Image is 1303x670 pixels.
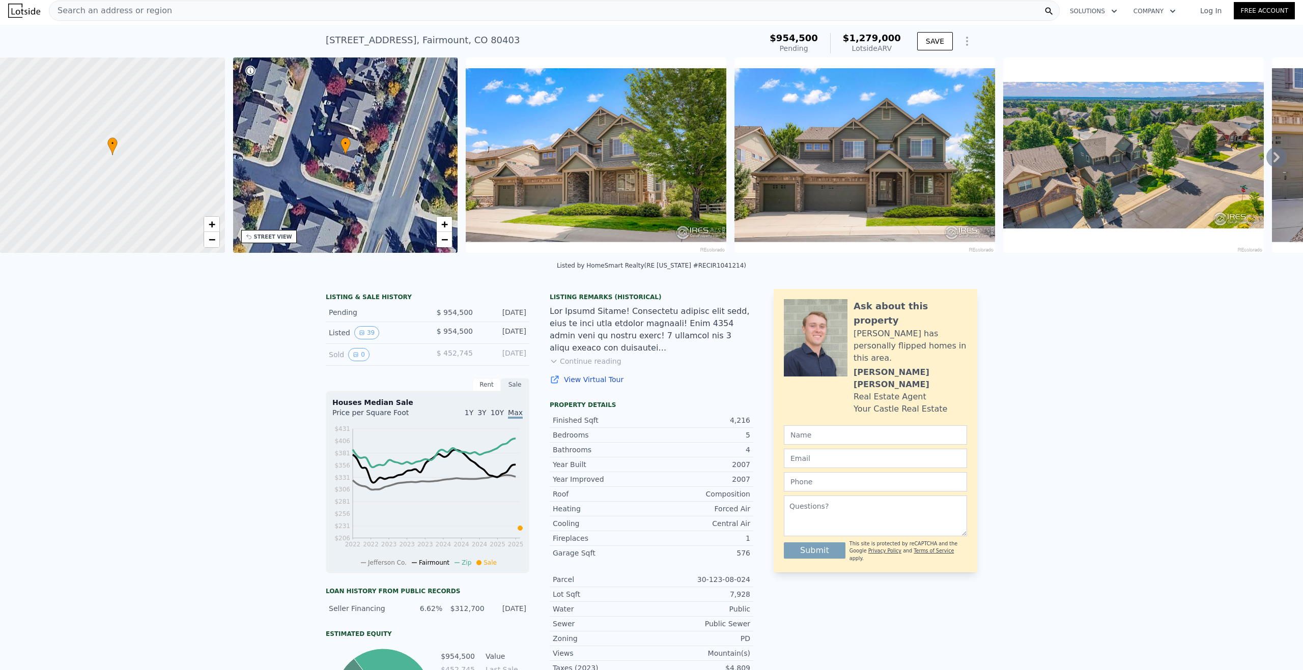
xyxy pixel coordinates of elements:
[484,651,529,662] td: Value
[550,356,621,366] button: Continue reading
[1188,6,1234,16] a: Log In
[49,5,172,17] span: Search an address or region
[770,43,818,53] div: Pending
[553,589,651,599] div: Lot Sqft
[490,541,505,548] tspan: 2025
[854,299,967,328] div: Ask about this property
[651,430,750,440] div: 5
[843,43,901,53] div: Lotside ARV
[448,603,484,614] div: $312,700
[651,489,750,499] div: Composition
[441,218,448,230] span: +
[208,233,215,246] span: −
[437,327,473,335] span: $ 954,500
[553,633,651,644] div: Zoning
[107,137,118,155] div: •
[553,415,651,425] div: Finished Sqft
[843,33,901,43] span: $1,279,000
[1003,57,1264,253] img: Sale: 167432571 Parcel: 6988882
[334,510,350,517] tspan: $256
[481,326,526,339] div: [DATE]
[329,348,419,361] div: Sold
[651,504,750,514] div: Forced Air
[354,326,379,339] button: View historical data
[553,474,651,484] div: Year Improved
[651,604,750,614] div: Public
[553,533,651,543] div: Fireplaces
[651,415,750,425] div: 4,216
[107,139,118,148] span: •
[553,489,651,499] div: Roof
[501,378,529,391] div: Sale
[917,32,953,50] button: SAVE
[437,308,473,316] span: $ 954,500
[553,604,651,614] div: Water
[326,293,529,303] div: LISTING & SALE HISTORY
[472,541,488,548] tspan: 2024
[334,450,350,457] tspan: $381
[208,218,215,230] span: +
[399,541,415,548] tspan: 2023
[326,33,520,47] div: [STREET_ADDRESS] , Fairmount , CO 80403
[849,540,967,562] div: This site is protected by reCAPTCHA and the Google and apply.
[491,409,504,417] span: 10Y
[784,472,967,491] input: Phone
[491,603,526,614] div: [DATE]
[204,217,219,232] a: Zoom in
[466,57,726,253] img: Sale: 167432571 Parcel: 6988882
[553,518,651,529] div: Cooling
[326,587,529,595] div: Loan history from public records
[436,541,451,548] tspan: 2024
[784,542,845,559] button: Submit
[553,574,651,585] div: Parcel
[440,651,475,662] td: $954,500
[553,445,651,455] div: Bathrooms
[465,409,473,417] span: 1Y
[550,401,753,409] div: Property details
[651,633,750,644] div: PD
[1062,2,1125,20] button: Solutions
[854,328,967,364] div: [PERSON_NAME] has personally flipped homes in this area.
[854,366,967,391] div: [PERSON_NAME] [PERSON_NAME]
[557,262,746,269] div: Listed by HomeSmart Realty (RE [US_STATE] #RECIR1041214)
[553,430,651,440] div: Bedrooms
[484,559,497,566] span: Sale
[472,378,501,391] div: Rent
[651,445,750,455] div: 4
[770,33,818,43] span: $954,500
[651,518,750,529] div: Central Air
[334,474,350,481] tspan: $331
[437,349,473,357] span: $ 452,745
[651,589,750,599] div: 7,928
[334,486,350,493] tspan: $306
[334,522,350,530] tspan: $231
[381,541,397,548] tspan: 2023
[254,233,292,241] div: STREET VIEW
[481,307,526,317] div: [DATE]
[462,559,471,566] span: Zip
[1234,2,1295,19] a: Free Account
[345,541,361,548] tspan: 2022
[854,391,926,403] div: Real Estate Agent
[784,425,967,445] input: Name
[454,541,469,548] tspan: 2024
[326,630,529,638] div: Estimated Equity
[332,397,523,407] div: Houses Median Sale
[651,459,750,470] div: 2007
[854,403,947,415] div: Your Castle Real Estate
[957,31,977,51] button: Show Options
[341,137,351,155] div: •
[417,541,433,548] tspan: 2023
[437,217,452,232] a: Zoom in
[651,648,750,658] div: Mountain(s)
[329,326,419,339] div: Listed
[332,407,428,424] div: Price per Square Foot
[553,459,651,470] div: Year Built
[363,541,379,548] tspan: 2022
[477,409,486,417] span: 3Y
[329,603,401,614] div: Seller Financing
[334,462,350,469] tspan: $356
[868,548,901,554] a: Privacy Policy
[553,648,651,658] div: Views
[481,348,526,361] div: [DATE]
